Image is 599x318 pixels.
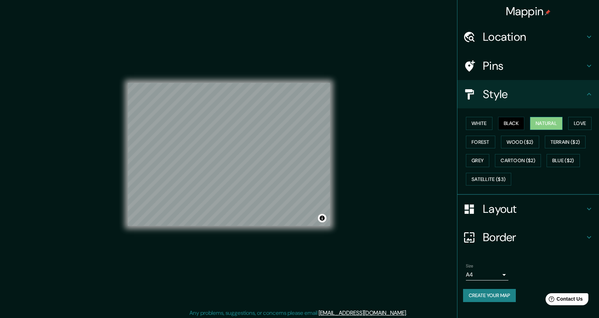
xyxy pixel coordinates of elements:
button: Satellite ($3) [466,173,511,186]
div: Location [457,23,599,51]
label: Size [466,263,473,269]
h4: Mappin [506,4,551,18]
div: Layout [457,195,599,223]
div: Pins [457,52,599,80]
div: . [407,309,408,317]
button: Create your map [463,289,516,302]
div: Border [457,223,599,251]
button: White [466,117,492,130]
h4: Style [483,87,585,101]
h4: Location [483,30,585,44]
button: Grey [466,154,489,167]
p: Any problems, suggestions, or concerns please email . [189,309,407,317]
button: Toggle attribution [318,214,326,222]
button: Forest [466,136,495,149]
button: Cartoon ($2) [495,154,541,167]
a: [EMAIL_ADDRESS][DOMAIN_NAME] [319,309,406,317]
canvas: Map [128,83,330,226]
button: Love [568,117,592,130]
div: A4 [466,269,508,280]
button: Black [498,117,525,130]
button: Blue ($2) [547,154,580,167]
iframe: Help widget launcher [536,290,591,310]
button: Natural [530,117,563,130]
button: Terrain ($2) [545,136,586,149]
h4: Layout [483,202,585,216]
img: pin-icon.png [545,10,550,15]
h4: Pins [483,59,585,73]
div: Style [457,80,599,108]
div: . [408,309,410,317]
button: Wood ($2) [501,136,539,149]
h4: Border [483,230,585,244]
